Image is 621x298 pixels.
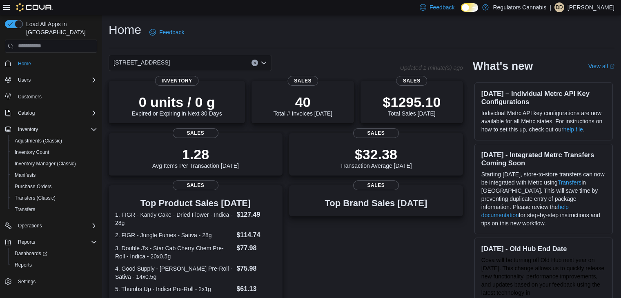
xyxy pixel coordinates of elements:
[173,128,218,138] span: Sales
[493,2,546,12] p: Regulators Cannabis
[159,28,184,36] span: Feedback
[115,211,233,227] dt: 1. FIGR - Kandy Cake - Dried Flower - Indica - 28g
[353,180,399,190] span: Sales
[18,222,42,229] span: Operations
[260,60,267,66] button: Open list of options
[2,107,100,119] button: Catalog
[11,136,65,146] a: Adjustments (Classic)
[15,172,36,178] span: Manifests
[353,128,399,138] span: Sales
[15,58,97,69] span: Home
[273,94,332,110] p: 40
[152,146,239,162] p: 1.28
[15,125,97,134] span: Inventory
[15,250,47,257] span: Dashboards
[18,110,35,116] span: Catalog
[473,60,533,73] h2: What's new
[11,205,38,214] a: Transfers
[8,158,100,169] button: Inventory Manager (Classic)
[18,77,31,83] span: Users
[15,92,45,102] a: Customers
[236,230,276,240] dd: $114.74
[325,198,427,208] h3: Top Brand Sales [DATE]
[115,265,233,281] dt: 4. Good Supply - [PERSON_NAME] Pre-Roll - Sativa - 14x0.5g
[550,2,551,12] p: |
[383,94,441,110] p: $1295.10
[15,277,39,287] a: Settings
[15,221,45,231] button: Operations
[11,136,97,146] span: Adjustments (Classic)
[115,231,233,239] dt: 2. FIGR - Jungle Fumes - Sativa - 28g
[15,237,97,247] span: Reports
[588,63,614,69] a: View allExternal link
[481,245,606,253] h3: [DATE] - Old Hub End Date
[15,237,38,247] button: Reports
[15,75,97,85] span: Users
[236,284,276,294] dd: $61.13
[8,259,100,271] button: Reports
[8,181,100,192] button: Purchase Orders
[2,124,100,135] button: Inventory
[15,195,56,201] span: Transfers (Classic)
[11,147,97,157] span: Inventory Count
[15,138,62,144] span: Adjustments (Classic)
[11,170,97,180] span: Manifests
[568,2,614,12] p: [PERSON_NAME]
[8,248,100,259] a: Dashboards
[2,220,100,231] button: Operations
[115,198,276,208] h3: Top Product Sales [DATE]
[132,94,222,117] div: Expired or Expiring in Next 30 Days
[11,193,97,203] span: Transfers (Classic)
[15,108,97,118] span: Catalog
[132,94,222,110] p: 0 units / 0 g
[15,91,97,102] span: Customers
[2,58,100,69] button: Home
[15,75,34,85] button: Users
[11,170,39,180] a: Manifests
[23,20,97,36] span: Load All Apps in [GEOGRAPHIC_DATA]
[461,3,478,12] input: Dark Mode
[16,3,53,11] img: Cova
[11,147,53,157] a: Inventory Count
[15,149,49,156] span: Inventory Count
[556,2,563,12] span: DD
[2,276,100,287] button: Settings
[15,125,41,134] button: Inventory
[15,108,38,118] button: Catalog
[18,126,38,133] span: Inventory
[481,109,606,133] p: Individual Metrc API key configurations are now available for all Metrc states. For instructions ...
[18,239,35,245] span: Reports
[340,146,412,169] div: Transaction Average [DATE]
[11,260,35,270] a: Reports
[115,244,233,260] dt: 3. Double J's - Star Cab Cherry Chem Pre-Roll - Indica - 20x0.5g
[11,193,59,203] a: Transfers (Classic)
[236,243,276,253] dd: $77.98
[155,76,199,86] span: Inventory
[109,22,141,38] h1: Home
[8,192,100,204] button: Transfers (Classic)
[15,276,97,287] span: Settings
[430,3,454,11] span: Feedback
[2,74,100,86] button: Users
[18,278,36,285] span: Settings
[11,182,55,191] a: Purchase Orders
[115,285,233,293] dt: 5. Thumbs Up - Indica Pre-Roll - 2x1g
[15,59,34,69] a: Home
[396,76,427,86] span: Sales
[563,126,583,133] a: help file
[400,64,463,71] p: Updated 1 minute(s) ago
[15,262,32,268] span: Reports
[273,94,332,117] div: Total # Invoices [DATE]
[11,182,97,191] span: Purchase Orders
[15,183,52,190] span: Purchase Orders
[173,180,218,190] span: Sales
[15,206,35,213] span: Transfers
[554,2,564,12] div: Devon DeSalliers
[481,170,606,227] p: Starting [DATE], store-to-store transfers can now be integrated with Metrc using in [GEOGRAPHIC_D...
[8,147,100,158] button: Inventory Count
[18,60,31,67] span: Home
[340,146,412,162] p: $32.38
[15,160,76,167] span: Inventory Manager (Classic)
[481,151,606,167] h3: [DATE] - Integrated Metrc Transfers Coming Soon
